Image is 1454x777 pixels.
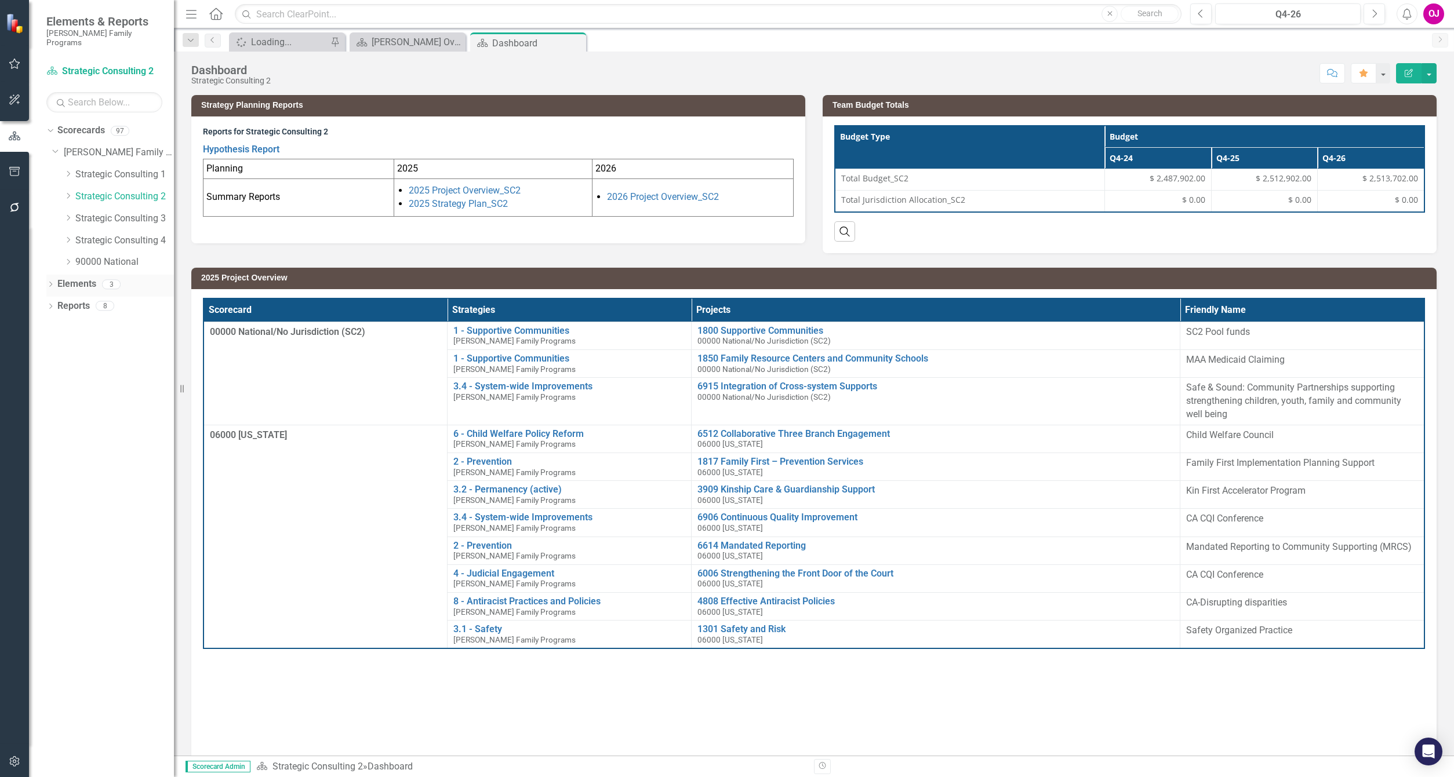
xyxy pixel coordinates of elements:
button: Q4-26 [1215,3,1361,24]
td: Double-Click to Edit Right Click for Context Menu [692,350,1180,378]
a: Hypothesis Report [203,144,279,155]
td: Double-Click to Edit Right Click for Context Menu [448,322,692,349]
div: 97 [111,126,129,136]
span: [PERSON_NAME] Family Programs [453,336,576,345]
td: Double-Click to Edit [1180,537,1424,564]
td: Double-Click to Edit [1180,481,1424,509]
td: Double-Click to Edit Right Click for Context Menu [448,350,692,378]
span: 00000 National/No Jurisdiction (SC2) [697,336,831,345]
span: [PERSON_NAME] Family Programs [453,551,576,560]
span: SC2 Pool funds [1186,326,1250,337]
span: Search [1137,9,1162,18]
span: [PERSON_NAME] Family Programs [453,495,576,505]
a: Elements [57,278,96,291]
div: 3 [102,279,121,289]
span: 06000 [US_STATE] [697,495,763,505]
td: Double-Click to Edit [1180,592,1424,620]
span: [PERSON_NAME] Family Programs [453,364,576,374]
a: 6906 Continuous Quality Improvement [697,512,1174,523]
span: $ 0.00 [1182,194,1205,206]
p: Summary Reports [206,191,391,204]
span: 00000 National/No Jurisdiction (SC2) [697,364,831,374]
input: Search Below... [46,92,162,112]
span: Total Jurisdiction Allocation_SC2 [841,194,1099,206]
span: CA-Disrupting disparities [1186,597,1287,608]
td: Double-Click to Edit Right Click for Context Menu [692,481,1180,509]
td: Double-Click to Edit Right Click for Context Menu [448,592,692,620]
a: Loading... [232,35,328,49]
span: 06000 [US_STATE] [210,429,287,440]
td: Double-Click to Edit Right Click for Context Menu [448,425,692,453]
span: [PERSON_NAME] Family Programs [453,523,576,532]
span: $ 0.00 [1288,194,1311,206]
h3: Team Budget Totals [833,101,1431,110]
td: Double-Click to Edit Right Click for Context Menu [692,537,1180,564]
div: Dashboard [368,761,413,772]
a: 3.2 - Permanency (active) [453,484,685,495]
span: Family First Implementation Planning Support [1186,457,1375,468]
span: Total Budget_SC2 [841,173,1099,184]
span: 00000 National/No Jurisdiction (SC2) [210,326,365,337]
button: Search [1121,6,1179,22]
div: Open Intercom Messenger [1415,738,1442,765]
td: Double-Click to Edit Right Click for Context Menu [692,592,1180,620]
a: 4808 Effective Antiracist Policies [697,596,1174,607]
td: Double-Click to Edit Right Click for Context Menu [448,509,692,537]
a: 3909 Kinship Care & Guardianship Support [697,484,1174,495]
a: 6 - Child Welfare Policy Reform [453,429,685,439]
span: 06000 [US_STATE] [697,439,763,448]
span: [PERSON_NAME] Family Programs [453,468,576,477]
span: 06000 [US_STATE] [697,607,763,617]
a: 6614 Mandated Reporting [697,541,1174,551]
td: Planning [203,159,394,179]
a: [PERSON_NAME] Overview [352,35,463,49]
small: [PERSON_NAME] Family Programs [46,28,162,48]
span: $ 0.00 [1395,194,1418,206]
h3: Strategy Planning Reports [201,101,799,110]
a: 2025 Project Overview_SC2 [409,185,521,196]
a: 2 - Prevention [453,541,685,551]
span: [PERSON_NAME] Family Programs [453,439,576,448]
a: 3.4 - System-wide Improvements [453,512,685,523]
a: 1 - Supportive Communities [453,353,685,364]
span: Elements & Reports [46,14,162,28]
span: [PERSON_NAME] Family Programs [453,607,576,617]
td: Double-Click to Edit Right Click for Context Menu [448,537,692,564]
a: Reports [57,300,90,313]
a: 6915 Integration of Cross-system Supports [697,381,1174,392]
a: 8 - Antiracist Practices and Policies [453,596,685,607]
td: Double-Click to Edit Right Click for Context Menu [448,481,692,509]
span: [PERSON_NAME] Family Programs [453,392,576,402]
td: Double-Click to Edit [1180,425,1424,453]
div: » [256,760,805,774]
a: 6006 Strengthening the Front Door of the Court [697,568,1174,579]
span: [PERSON_NAME] Family Programs [453,635,576,644]
td: Double-Click to Edit [1180,378,1424,425]
span: 06000 [US_STATE] [697,468,763,477]
div: Loading... [251,35,328,49]
span: Safety Organized Practice [1186,625,1292,636]
a: 2025 Strategy Plan_SC2 [409,198,508,209]
strong: Reports for Strategic Consulting 2 [203,127,328,136]
td: Double-Click to Edit Right Click for Context Menu [692,621,1180,649]
span: Scorecard Admin [186,761,250,772]
a: 2026 Project Overview_SC2 [607,191,719,202]
span: [PERSON_NAME] Family Programs [453,579,576,588]
a: 1850 Family Resource Centers and Community Schools [697,353,1174,364]
td: Double-Click to Edit Right Click for Context Menu [692,378,1180,425]
td: Double-Click to Edit [1180,621,1424,649]
a: Strategic Consulting 3 [75,212,174,225]
div: 8 [96,301,114,311]
td: Double-Click to Edit Right Click for Context Menu [448,453,692,480]
div: Dashboard [492,36,583,50]
span: MAA Medicaid Claiming [1186,354,1285,365]
span: 06000 [US_STATE] [697,551,763,560]
a: 1800 Supportive Communities [697,326,1174,336]
span: Mandated Reporting to Community Supporting (MRCS) [1186,541,1412,552]
div: [PERSON_NAME] Overview [372,35,463,49]
a: 6512 Collaborative Three Branch Engagement [697,429,1174,439]
input: Search ClearPoint... [235,4,1182,24]
h3: 2025 Project Overview [201,273,1431,282]
td: 2026 [592,159,794,179]
a: Strategic Consulting 2 [272,761,363,772]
